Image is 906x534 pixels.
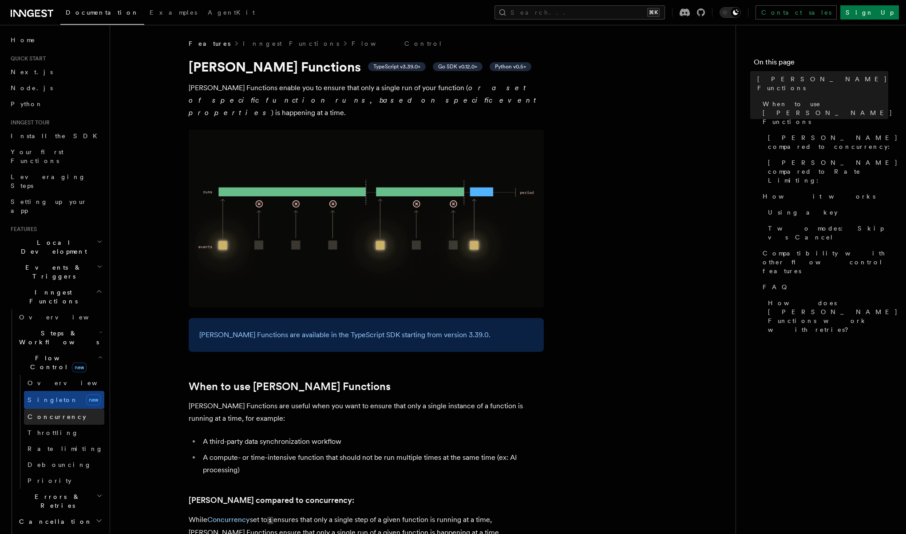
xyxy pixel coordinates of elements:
[11,68,53,76] span: Next.js
[28,461,91,468] span: Debouncing
[7,55,46,62] span: Quick start
[495,63,526,70] span: Python v0.5+
[28,379,119,387] span: Overview
[7,259,104,284] button: Events & Triggers
[24,457,104,473] a: Debouncing
[60,3,144,25] a: Documentation
[768,208,838,217] span: Using a key
[202,3,260,24] a: AgentKit
[16,354,98,371] span: Flow Control
[207,515,250,524] a: Concurrency
[28,477,71,484] span: Priority
[764,220,888,245] a: Two modes: Skip vs Cancel
[189,39,230,48] span: Features
[7,226,37,233] span: Features
[24,441,104,457] a: Rate limiting
[11,36,36,44] span: Home
[7,80,104,96] a: Node.js
[7,263,97,281] span: Events & Triggers
[7,119,50,126] span: Inngest tour
[28,429,79,436] span: Throttling
[11,198,87,214] span: Setting up your app
[7,128,104,144] a: Install the SDK
[16,375,104,489] div: Flow Controlnew
[11,84,53,92] span: Node.js
[763,283,791,291] span: FAQ
[24,409,104,425] a: Concurrency
[754,57,888,71] h4: On this page
[7,235,104,259] button: Local Development
[16,350,104,375] button: Flow Controlnew
[189,82,544,119] p: [PERSON_NAME] Functions enable you to ensure that only a single run of your function ( ) is happe...
[759,188,888,204] a: How it works
[720,7,741,18] button: Toggle dark mode
[754,71,888,96] a: [PERSON_NAME] Functions
[759,279,888,295] a: FAQ
[16,329,99,347] span: Steps & Workflows
[763,100,893,126] span: When to use [PERSON_NAME] Functions
[768,299,898,334] span: How does [PERSON_NAME] Functions work with retries?
[189,494,354,506] a: [PERSON_NAME] compared to concurrency:
[7,288,96,306] span: Inngest Functions
[189,130,544,307] img: Singleton Functions only process one run at a time.
[24,425,104,441] a: Throttling
[16,492,96,510] span: Errors & Retries
[373,63,420,70] span: TypeScript v3.39.0+
[24,375,104,391] a: Overview
[757,75,888,92] span: [PERSON_NAME] Functions
[352,39,443,48] a: Flow Control
[7,238,97,256] span: Local Development
[438,63,477,70] span: Go SDK v0.12.0+
[189,59,544,75] h1: [PERSON_NAME] Functions
[7,32,104,48] a: Home
[24,473,104,489] a: Priority
[764,204,888,220] a: Using a key
[243,39,339,48] a: Inngest Functions
[756,5,837,20] a: Contact sales
[66,9,139,16] span: Documentation
[7,169,104,194] a: Leveraging Steps
[11,148,63,164] span: Your first Functions
[840,5,899,20] a: Sign Up
[200,451,544,476] li: A compute- or time-intensive function that should not be run multiple times at the same time (ex:...
[16,514,104,530] button: Cancellation
[267,517,273,524] code: 1
[764,295,888,338] a: How does [PERSON_NAME] Functions work with retries?
[24,391,104,409] a: Singletonnew
[495,5,665,20] button: Search...⌘K
[189,400,544,425] p: [PERSON_NAME] Functions are useful when you want to ensure that only a single instance of a funct...
[11,173,86,189] span: Leveraging Steps
[199,329,533,341] p: [PERSON_NAME] Functions are available in the TypeScript SDK starting from version 3.39.0.
[16,325,104,350] button: Steps & Workflows
[150,9,197,16] span: Examples
[208,9,255,16] span: AgentKit
[7,194,104,219] a: Setting up your app
[764,155,888,188] a: [PERSON_NAME] compared to Rate Limiting:
[7,284,104,309] button: Inngest Functions
[144,3,202,24] a: Examples
[189,84,540,117] em: or a set of specific function runs, based on specific event properties
[759,245,888,279] a: Compatibility with other flow control features
[16,309,104,325] a: Overview
[647,8,660,17] kbd: ⌘K
[763,192,875,201] span: How it works
[768,158,898,185] span: [PERSON_NAME] compared to Rate Limiting:
[759,96,888,130] a: When to use [PERSON_NAME] Functions
[200,435,544,448] li: A third-party data synchronization workflow
[28,445,103,452] span: Rate limiting
[768,133,898,151] span: [PERSON_NAME] compared to concurrency:
[11,100,43,108] span: Python
[7,144,104,169] a: Your first Functions
[7,64,104,80] a: Next.js
[28,413,86,420] span: Concurrency
[86,395,101,405] span: new
[72,363,87,372] span: new
[768,224,888,242] span: Two modes: Skip vs Cancel
[16,489,104,514] button: Errors & Retries
[19,314,111,321] span: Overview
[764,130,888,155] a: [PERSON_NAME] compared to concurrency:
[16,517,92,526] span: Cancellation
[11,132,103,139] span: Install the SDK
[763,249,888,275] span: Compatibility with other flow control features
[189,380,391,393] a: When to use [PERSON_NAME] Functions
